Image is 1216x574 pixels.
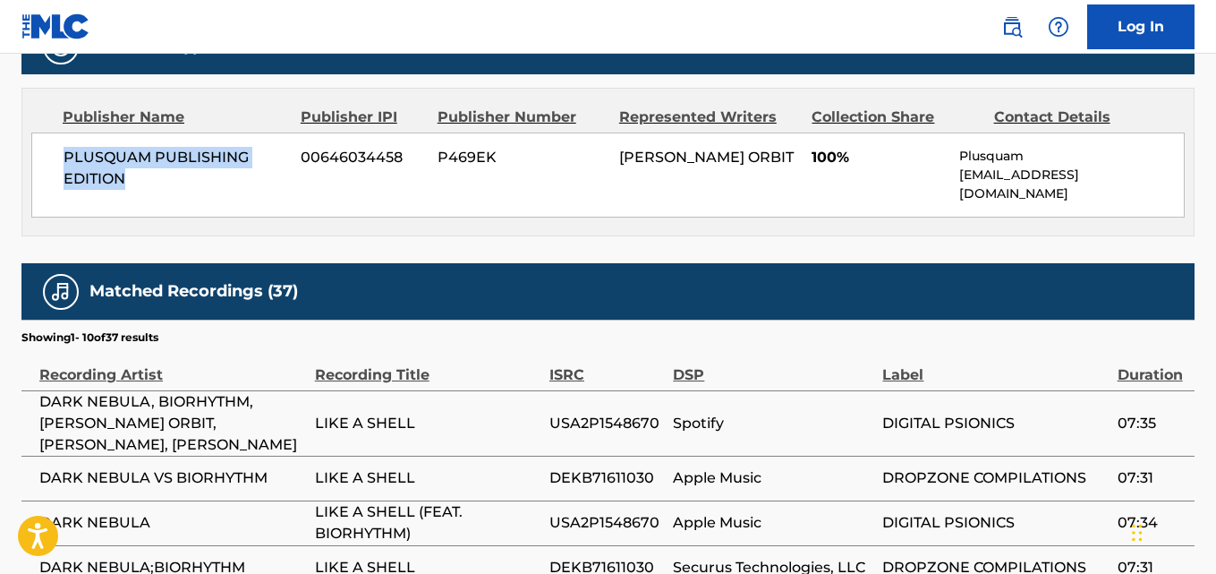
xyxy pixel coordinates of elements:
p: Showing 1 - 10 of 37 results [21,330,158,346]
div: Publisher IPI [301,107,424,128]
p: Plusquam [959,147,1184,166]
div: Represented Writers [619,107,799,128]
span: LIKE A SHELL [315,413,540,434]
span: DARK NEBULA VS BIORHYTHM [39,467,306,489]
span: 07:34 [1118,512,1186,534]
span: Spotify [673,413,873,434]
span: Apple Music [673,467,873,489]
span: DIGITAL PSIONICS [882,413,1108,434]
a: Log In [1087,4,1195,49]
p: [EMAIL_ADDRESS][DOMAIN_NAME] [959,166,1184,203]
div: Recording Artist [39,346,306,386]
span: 07:31 [1118,467,1186,489]
span: DROPZONE COMPILATIONS [882,467,1108,489]
img: help [1048,16,1069,38]
div: Drag [1132,506,1143,560]
span: DARK NEBULA [39,512,306,534]
a: Public Search [994,9,1030,45]
div: ISRC [549,346,664,386]
span: P469EK [438,147,606,168]
img: search [1001,16,1023,38]
span: USA2P1548670 [549,512,664,534]
iframe: Chat Widget [1127,488,1216,574]
div: Label [882,346,1108,386]
div: DSP [673,346,873,386]
div: Contact Details [994,107,1162,128]
span: [PERSON_NAME] ORBIT [619,149,794,166]
div: Recording Title [315,346,540,386]
div: Publisher Name [63,107,287,128]
span: Apple Music [673,512,873,534]
img: MLC Logo [21,13,90,39]
div: Publisher Number [438,107,606,128]
span: 100% [812,147,946,168]
img: Matched Recordings [50,281,72,303]
span: LIKE A SHELL [315,467,540,489]
span: 00646034458 [301,147,424,168]
span: 07:35 [1118,413,1186,434]
div: Duration [1118,346,1186,386]
span: 100 % [1121,38,1159,55]
h5: Matched Recordings (37) [89,281,298,302]
span: LIKE A SHELL (FEAT. BIORHYTHM) [315,501,540,544]
span: DEKB71611030 [549,467,664,489]
span: DARK NEBULA, BIORHYTHM, [PERSON_NAME] ORBIT, [PERSON_NAME], [PERSON_NAME] [39,391,306,456]
span: DIGITAL PSIONICS [882,512,1108,534]
span: USA2P1548670 [549,413,664,434]
div: Collection Share [812,107,980,128]
div: Help [1041,9,1076,45]
span: PLUSQUAM PUBLISHING EDITION [64,147,287,190]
